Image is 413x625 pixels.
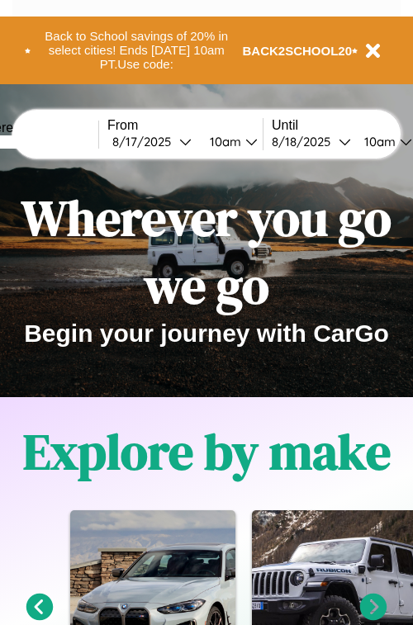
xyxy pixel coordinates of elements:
div: 10am [356,134,400,149]
div: 8 / 18 / 2025 [272,134,339,149]
button: Back to School savings of 20% in select cities! Ends [DATE] 10am PT.Use code: [31,25,243,76]
div: 10am [202,134,245,149]
div: 8 / 17 / 2025 [112,134,179,149]
button: 8/17/2025 [107,133,197,150]
h1: Explore by make [23,418,391,485]
label: From [107,118,263,133]
b: BACK2SCHOOL20 [243,44,353,58]
button: 10am [197,133,263,150]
